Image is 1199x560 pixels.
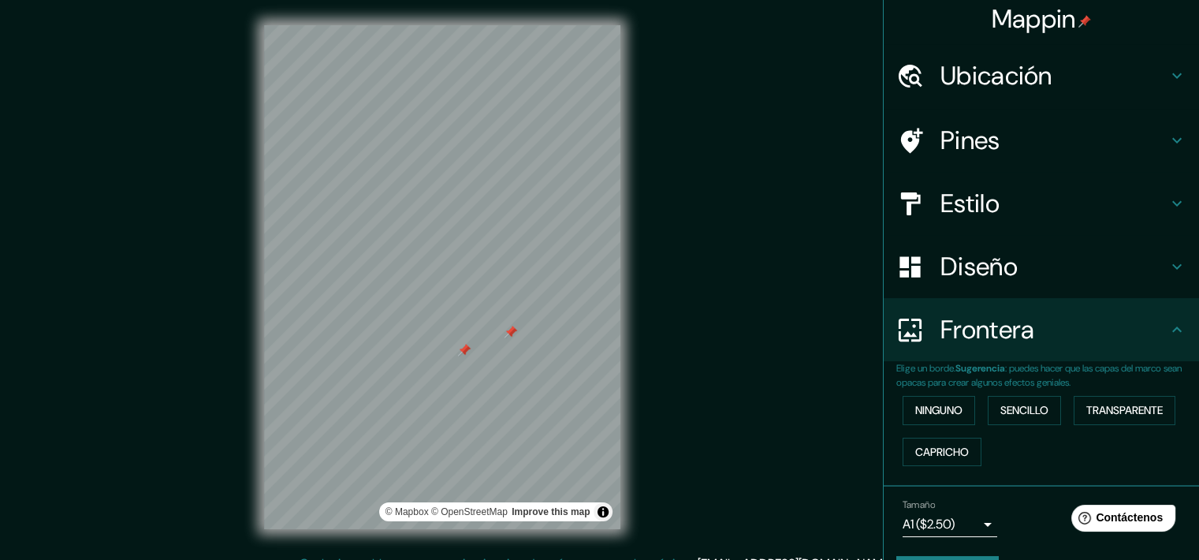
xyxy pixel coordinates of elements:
font: Ninguno [915,401,963,420]
div: A1 ($2.50) [903,512,997,537]
div: Diseño [884,235,1199,298]
div: Ubicación [884,44,1199,107]
button: Alternar atribución [594,502,613,521]
button: Capricho [903,438,981,467]
label: Tamaño [903,498,935,512]
button: Sencillo [988,396,1061,425]
div: Pines [884,109,1199,172]
h4: Frontera [940,314,1167,345]
canvas: Mapa [264,25,620,529]
a: OpenStreetMap [431,506,508,517]
h4: Diseño [940,251,1167,282]
font: Capricho [915,442,969,462]
button: Ninguno [903,396,975,425]
iframe: Help widget launcher [1059,498,1182,543]
a: Map feedback [512,506,590,517]
h4: Pines [940,125,1167,156]
h4: Ubicación [940,60,1167,91]
button: Transparente [1074,396,1175,425]
b: Sugerencia [955,362,1005,375]
font: Mappin [992,2,1076,35]
a: Mapbox [385,506,429,517]
font: Sencillo [1000,401,1048,420]
div: Frontera [884,298,1199,361]
font: Transparente [1086,401,1163,420]
h4: Estilo [940,188,1167,219]
div: Estilo [884,172,1199,235]
p: Elige un borde. : puedes hacer que las capas del marco sean opacas para crear algunos efectos gen... [896,361,1199,390]
img: pin-icon.png [1078,15,1091,28]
